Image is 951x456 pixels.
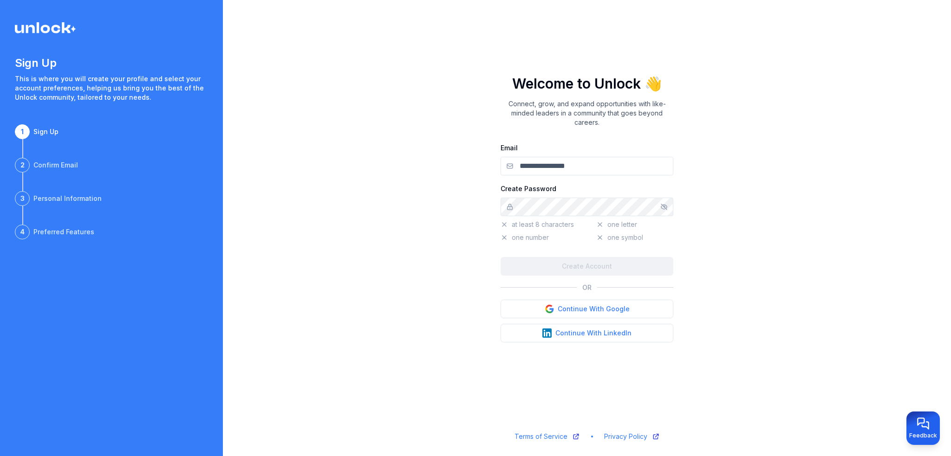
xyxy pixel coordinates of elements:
[15,56,208,71] h1: Sign Up
[501,300,673,318] button: Continue With Google
[582,283,592,292] p: OR
[15,124,30,139] div: 1
[596,220,673,229] p: one letter
[15,191,30,206] div: 3
[33,227,94,237] div: Preferred Features
[33,161,78,170] div: Confirm Email
[906,411,940,445] button: Provide feedback
[909,432,937,439] span: Feedback
[501,185,556,193] label: Create Password
[33,127,59,136] div: Sign Up
[604,432,660,441] a: Privacy Policy
[15,225,30,239] div: 4
[15,74,208,102] p: This is where you will create your profile and select your account preferences, helping us bring ...
[501,220,578,229] p: at least 8 characters
[501,99,673,127] p: Connect, grow, and expand opportunities with like-minded leaders in a community that goes beyond ...
[501,144,518,152] label: Email
[15,22,76,33] img: Logo
[596,233,673,242] p: one symbol
[501,324,673,342] button: Continue With LinkedIn
[501,233,578,242] p: one number
[515,432,580,441] a: Terms of Service
[660,203,668,211] button: Show/hide password
[15,158,30,173] div: 2
[33,194,102,203] div: Personal Information
[512,75,662,92] h1: Welcome to Unlock 👋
